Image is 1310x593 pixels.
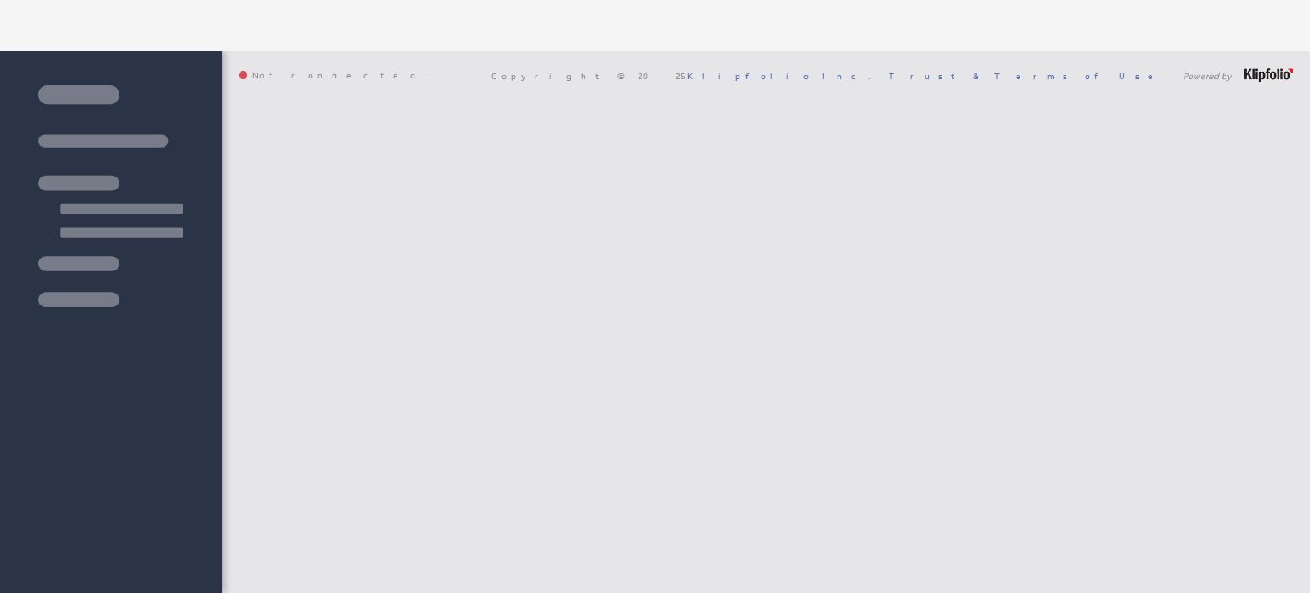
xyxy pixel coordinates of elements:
span: Powered by [1183,72,1232,80]
a: Klipfolio Inc. [687,70,871,82]
img: skeleton-sidenav.svg [38,85,183,307]
a: Trust & Terms of Use [889,70,1165,82]
img: logo-footer.png [1244,68,1293,82]
span: Copyright © 2025 [491,72,871,80]
span: Not connected. [239,71,428,81]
